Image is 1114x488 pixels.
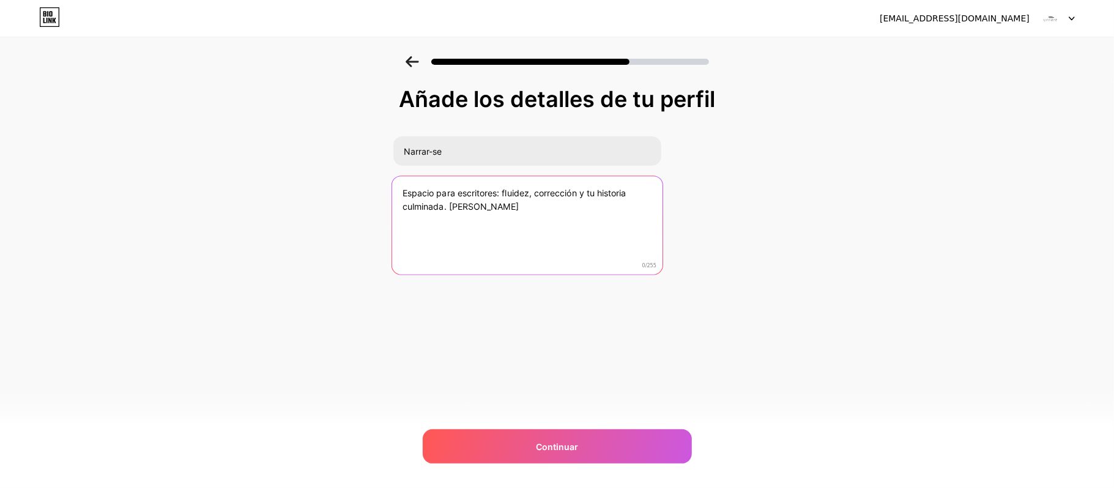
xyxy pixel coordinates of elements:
font: Añade los detalles de tu perfil [399,86,715,113]
font: Continuar [536,442,578,452]
font: 0/255 [642,263,656,268]
img: Ana Coello Themma [1039,7,1062,30]
font: [EMAIL_ADDRESS][DOMAIN_NAME] [880,13,1030,23]
input: Su nombre [393,136,661,166]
